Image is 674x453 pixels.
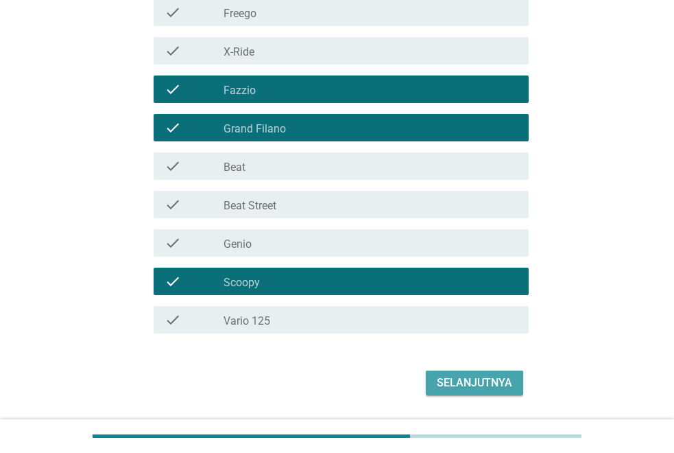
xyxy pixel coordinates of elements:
[165,81,181,97] i: check
[165,4,181,21] i: check
[224,45,254,59] label: X-Ride
[224,122,286,136] label: Grand Filano
[437,375,512,391] div: Selanjutnya
[224,237,252,251] label: Genio
[224,84,256,97] label: Fazzio
[224,314,270,328] label: Vario 125
[426,371,523,395] button: Selanjutnya
[224,199,276,213] label: Beat Street
[165,119,181,136] i: check
[224,7,256,21] label: Freego
[224,161,245,174] label: Beat
[165,273,181,290] i: check
[165,196,181,213] i: check
[165,158,181,174] i: check
[165,312,181,328] i: check
[165,43,181,59] i: check
[165,235,181,251] i: check
[224,276,260,290] label: Scoopy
